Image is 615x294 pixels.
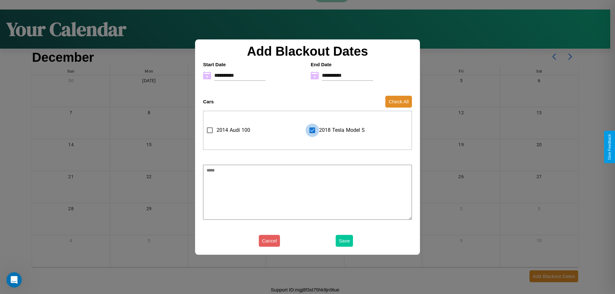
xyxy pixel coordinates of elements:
[6,272,22,288] iframe: Intercom live chat
[385,96,412,107] button: Check All
[607,134,612,160] div: Give Feedback
[311,62,412,67] h4: End Date
[200,44,415,59] h2: Add Blackout Dates
[336,235,353,247] button: Save
[203,99,214,104] h4: Cars
[217,126,250,134] span: 2014 Audi 100
[203,62,304,67] h4: Start Date
[319,126,365,134] span: 2018 Tesla Model S
[259,235,280,247] button: Cancel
